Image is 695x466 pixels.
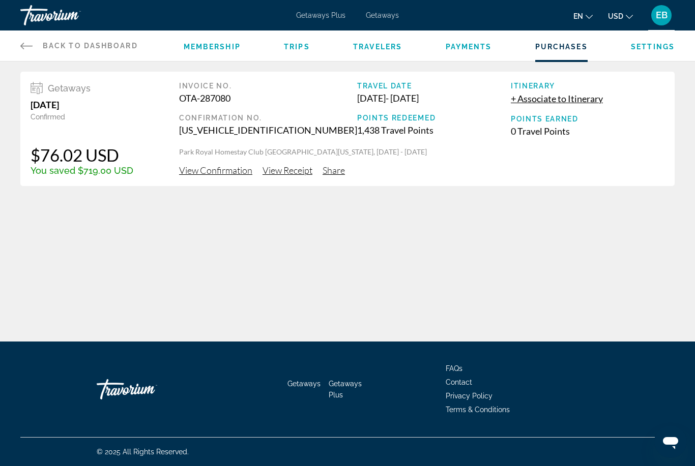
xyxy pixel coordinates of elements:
[97,374,198,405] a: Travorium
[357,114,511,122] div: Points Redeemed
[31,165,133,176] div: You saved $719.00 USD
[20,30,138,61] a: Back to Dashboard
[446,406,510,414] a: Terms & Conditions
[608,9,633,23] button: Change currency
[631,43,675,51] a: Settings
[263,165,312,176] span: View Receipt
[179,147,664,157] p: Park Royal Homestay Club [GEOGRAPHIC_DATA][US_STATE], [DATE] - [DATE]
[357,92,511,104] div: [DATE] - [DATE]
[608,12,623,20] span: USD
[353,43,402,51] a: Travelers
[179,125,357,136] div: [US_VEHICLE_IDENTIFICATION_NUMBER]
[296,11,345,19] a: Getaways Plus
[179,82,357,90] div: Invoice No.
[357,125,511,136] div: 1,438 Travel Points
[31,99,133,110] div: [DATE]
[323,165,345,176] span: Share
[535,43,588,51] a: Purchases
[43,42,138,50] span: Back to Dashboard
[179,165,252,176] span: View Confirmation
[511,115,664,123] div: Points Earned
[446,378,472,386] a: Contact
[179,92,357,104] div: OTA-287080
[654,425,687,458] iframe: Button to launch messaging window
[366,11,399,19] a: Getaways
[20,2,122,28] a: Travorium
[511,93,603,104] span: + Associate to Itinerary
[648,5,675,26] button: User Menu
[287,380,321,388] a: Getaways
[329,380,362,399] a: Getaways Plus
[179,114,357,122] div: Confirmation No.
[31,113,133,121] div: Confirmed
[446,392,493,400] a: Privacy Policy
[511,92,603,105] button: + Associate to Itinerary
[656,10,668,20] span: EB
[511,126,664,137] div: 0 Travel Points
[511,82,664,90] div: Itinerary
[357,82,511,90] div: Travel Date
[48,83,91,94] span: Getaways
[573,12,583,20] span: en
[573,9,593,23] button: Change language
[97,448,189,456] span: © 2025 All Rights Reserved.
[31,145,133,165] div: $76.02 USD
[446,364,462,372] a: FAQs
[446,43,492,51] a: Payments
[184,43,241,51] a: Membership
[284,43,310,51] a: Trips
